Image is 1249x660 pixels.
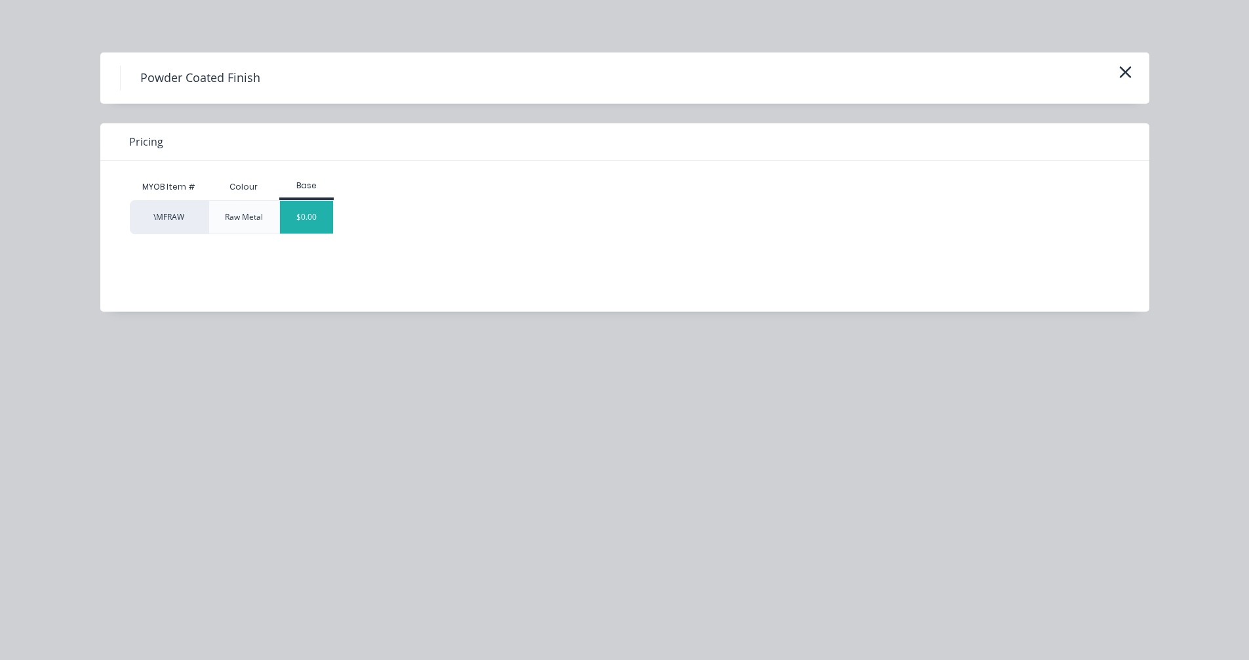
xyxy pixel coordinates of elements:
div: Raw Metal [225,211,263,223]
span: Pricing [129,134,163,150]
div: Base [279,180,334,192]
div: \MFRAW [130,200,208,234]
div: $0.00 [280,201,333,234]
div: Colour [219,171,268,203]
div: MYOB Item # [130,174,208,200]
h4: Powder Coated Finish [120,66,280,91]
